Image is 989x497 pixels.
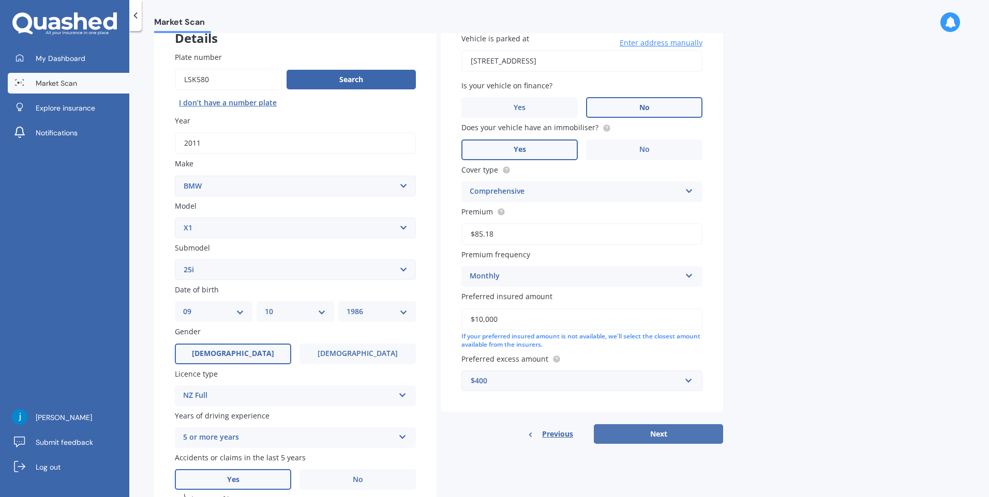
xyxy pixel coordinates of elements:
[8,457,129,477] a: Log out
[542,426,573,442] span: Previous
[36,53,85,64] span: My Dashboard
[639,145,650,154] span: No
[470,270,681,283] div: Monthly
[461,332,702,350] div: If your preferred insured amount is not available, we'll select the closest amount available from...
[318,349,398,358] span: [DEMOGRAPHIC_DATA]
[175,327,201,337] span: Gender
[175,201,197,211] span: Model
[8,432,129,453] a: Submit feedback
[461,223,702,245] input: Enter premium
[192,349,274,358] span: [DEMOGRAPHIC_DATA]
[175,159,193,169] span: Make
[287,70,416,89] button: Search
[461,292,552,302] span: Preferred insured amount
[227,475,239,484] span: Yes
[183,431,394,444] div: 5 or more years
[175,453,306,462] span: Accidents or claims in the last 5 years
[175,95,281,111] button: I don’t have a number plate
[8,98,129,118] a: Explore insurance
[461,50,702,72] input: Enter address
[461,308,702,330] input: Enter amount
[154,17,211,31] span: Market Scan
[175,369,218,379] span: Licence type
[175,411,269,421] span: Years of driving experience
[175,69,282,90] input: Enter plate number
[12,409,27,425] img: ACg8ocLxQ2LltCcDjGEfZqmYHKMGZKTRXvYtN2EPIEDfvYD4Gfwo1w=s96-c
[36,437,93,447] span: Submit feedback
[36,462,61,472] span: Log out
[461,123,598,133] span: Does your vehicle have an immobiliser?
[175,285,219,294] span: Date of birth
[36,103,95,113] span: Explore insurance
[36,412,92,423] span: [PERSON_NAME]
[8,48,129,69] a: My Dashboard
[183,390,394,402] div: NZ Full
[461,34,529,43] span: Vehicle is parked at
[620,38,702,48] span: Enter address manually
[594,424,723,444] button: Next
[514,103,526,112] span: Yes
[36,128,78,138] span: Notifications
[461,250,530,259] span: Premium frequency
[461,165,498,175] span: Cover type
[470,185,681,198] div: Comprehensive
[175,243,210,253] span: Submodel
[471,375,681,386] div: $400
[639,103,650,112] span: No
[353,475,363,484] span: No
[175,132,416,154] input: YYYY
[8,407,129,428] a: [PERSON_NAME]
[8,122,129,143] a: Notifications
[175,52,222,62] span: Plate number
[36,78,77,88] span: Market Scan
[175,116,190,126] span: Year
[461,354,548,364] span: Preferred excess amount
[461,81,552,90] span: Is your vehicle on finance?
[8,73,129,94] a: Market Scan
[461,207,493,216] span: Premium
[514,145,526,154] span: Yes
